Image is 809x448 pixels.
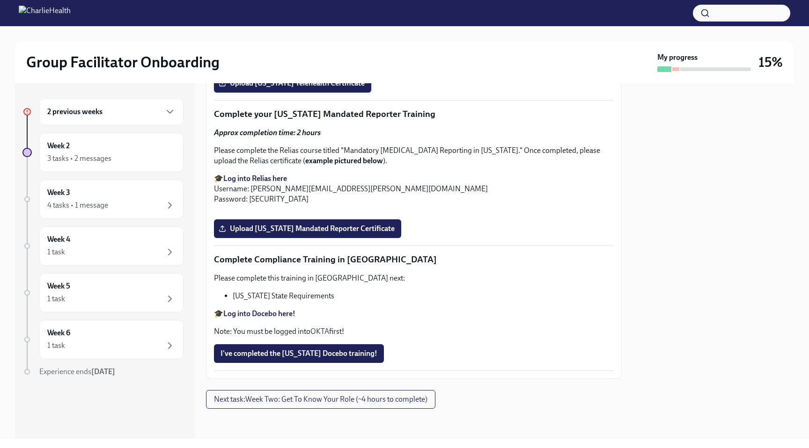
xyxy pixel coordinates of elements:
[22,226,184,266] a: Week 41 task
[206,390,435,409] button: Next task:Week Two: Get To Know Your Role (~4 hours to complete)
[47,153,111,164] div: 3 tasks • 2 messages
[47,141,70,151] h6: Week 2
[47,294,65,304] div: 1 task
[47,281,70,291] h6: Week 5
[214,309,614,319] p: 🎓
[221,79,365,88] span: Upload [US_STATE] Telehealth Certificate
[47,188,70,198] h6: Week 3
[214,108,614,120] p: Complete your [US_STATE] Mandated Reporter Training
[26,53,220,72] h2: Group Facilitator Onboarding
[214,145,614,166] p: Please complete the Relias course titled "Mandatory [MEDICAL_DATA] Reporting in [US_STATE]." Once...
[47,200,108,210] div: 4 tasks • 1 message
[22,273,184,312] a: Week 51 task
[39,98,184,125] div: 2 previous weeks
[19,6,71,21] img: CharlieHealth
[22,180,184,219] a: Week 34 tasks • 1 message
[47,234,70,245] h6: Week 4
[47,247,65,257] div: 1 task
[310,327,329,336] a: OKTA
[758,54,783,71] h3: 15%
[214,253,614,266] p: Complete Compliance Training in [GEOGRAPHIC_DATA]
[214,326,614,337] p: Note: You must be logged into first!
[214,173,614,204] p: 🎓 Username: [PERSON_NAME][EMAIL_ADDRESS][PERSON_NAME][DOMAIN_NAME] Password: [SECURITY_DATA]
[214,395,427,404] span: Next task : Week Two: Get To Know Your Role (~4 hours to complete)
[214,344,384,363] button: I've completed the [US_STATE] Docebo training!
[47,340,65,351] div: 1 task
[223,174,287,183] a: Log into Relias here
[214,219,401,238] label: Upload [US_STATE] Mandated Reporter Certificate
[221,224,395,233] span: Upload [US_STATE] Mandated Reporter Certificate
[214,128,321,137] strong: Approx completion time: 2 hours
[305,156,383,165] strong: example pictured below
[47,328,70,338] h6: Week 6
[657,52,698,63] strong: My progress
[233,291,614,301] li: [US_STATE] State Requirements
[214,273,614,283] p: Please complete this training in [GEOGRAPHIC_DATA] next:
[22,133,184,172] a: Week 23 tasks • 2 messages
[221,349,377,358] span: I've completed the [US_STATE] Docebo training!
[39,367,115,376] span: Experience ends
[22,320,184,359] a: Week 61 task
[214,74,371,93] label: Upload [US_STATE] Telehealth Certificate
[91,367,115,376] strong: [DATE]
[223,309,295,318] a: Log into Docebo here!
[47,107,103,117] h6: 2 previous weeks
